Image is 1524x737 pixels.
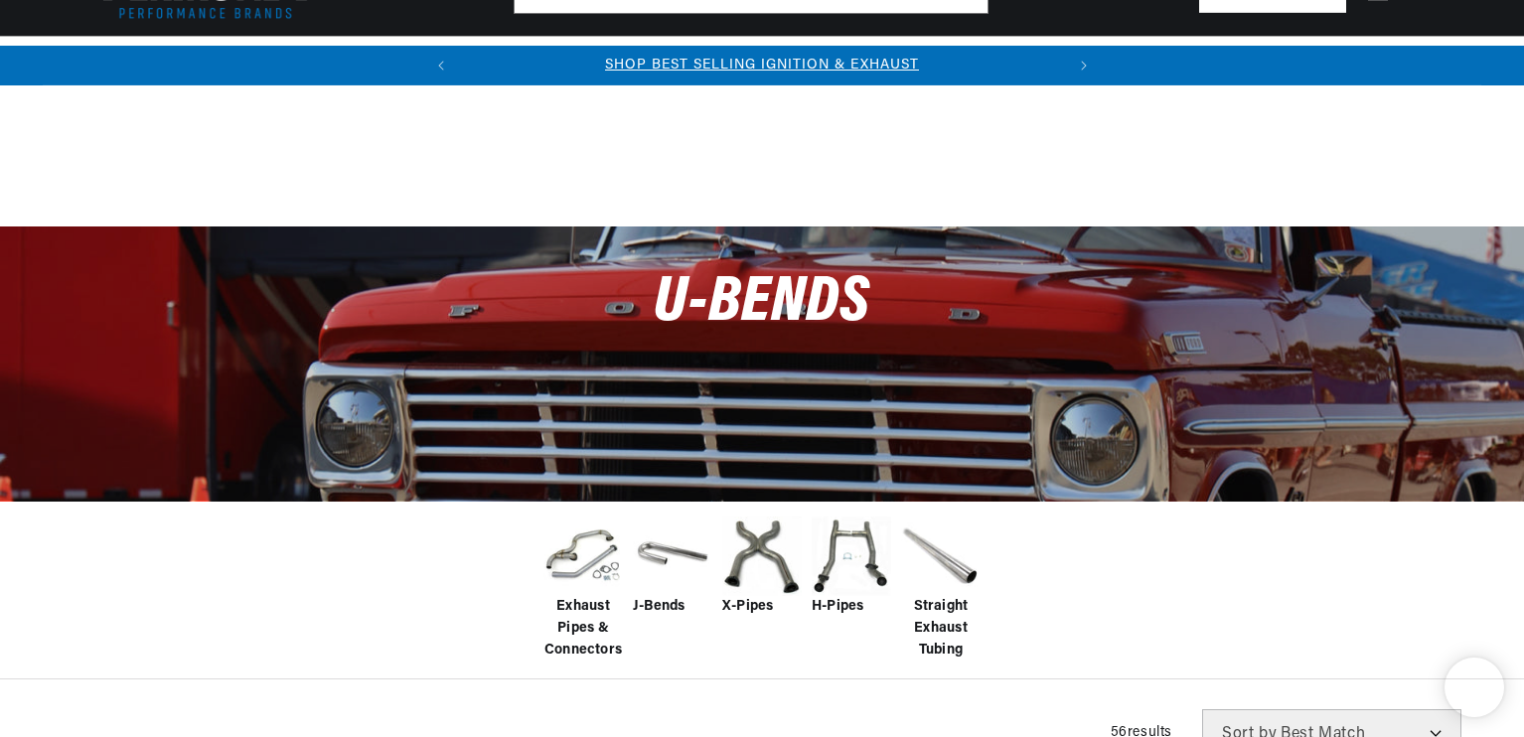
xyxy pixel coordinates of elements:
[43,46,1481,85] slideshow-component: Translation missing: en.sections.announcements.announcement_bar
[812,516,891,596] img: H-Pipes
[1311,37,1432,84] summary: Product Support
[901,516,981,663] a: Straight Exhaust Tubing Straight Exhaust Tubing
[901,596,981,663] span: Straight Exhaust Tubing
[812,596,864,618] span: H-Pipes
[543,516,623,596] img: Exhaust Pipes & Connectors
[633,596,686,618] span: J-Bends
[543,596,623,663] span: Exhaust Pipes & Connectors
[417,37,670,83] summary: Headers, Exhausts & Components
[605,58,919,73] a: SHOP BEST SELLING IGNITION & EXHAUST
[901,516,981,596] img: Straight Exhaust Tubing
[92,37,252,83] summary: Ignition Conversions
[421,46,461,85] button: Translation missing: en.sections.announcements.previous_announcement
[633,516,712,596] img: J-Bends
[461,55,1064,76] div: 1 of 2
[783,37,928,83] summary: Battery Products
[722,516,802,596] img: X-Pipes
[252,37,417,83] summary: Coils & Distributors
[928,37,1069,83] summary: Spark Plug Wires
[1064,46,1104,85] button: Translation missing: en.sections.announcements.next_announcement
[1068,37,1171,83] summary: Motorcycle
[461,55,1064,76] div: Announcement
[722,516,802,618] a: X-Pipes X-Pipes
[633,516,712,618] a: J-Bends J-Bends
[722,596,774,618] span: X-Pipes
[654,271,869,336] span: U-Bends
[812,516,891,618] a: H-Pipes H-Pipes
[543,516,623,663] a: Exhaust Pipes & Connectors Exhaust Pipes & Connectors
[670,37,783,83] summary: Engine Swaps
